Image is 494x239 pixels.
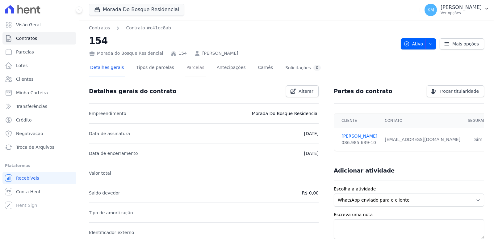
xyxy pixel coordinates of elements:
[89,189,120,197] p: Saldo devedor
[5,162,74,169] div: Plataformas
[252,110,319,117] p: Morada Do Bosque Residencial
[185,60,206,76] a: Parcelas
[89,25,110,31] a: Contratos
[304,150,319,157] p: [DATE]
[16,90,48,96] span: Minha Carteira
[89,25,171,31] nav: Breadcrumb
[286,85,319,97] a: Alterar
[334,113,381,128] th: Cliente
[16,130,43,137] span: Negativação
[216,60,247,76] a: Antecipações
[420,1,494,19] button: KM [PERSON_NAME] Ver opções
[304,130,319,137] p: [DATE]
[2,186,76,198] a: Conta Hent
[334,211,484,218] label: Escreva uma nota
[89,60,125,76] a: Detalhes gerais
[299,88,313,94] span: Alterar
[439,88,479,94] span: Trocar titularidade
[126,25,171,31] a: Contrato #c41ec8ab
[135,60,175,76] a: Tipos de parcelas
[284,60,322,76] a: Solicitações0
[464,113,492,128] th: Segurado
[2,73,76,85] a: Clientes
[2,32,76,45] a: Contratos
[89,4,184,15] button: Morada Do Bosque Residencial
[334,186,484,192] label: Escolha a atividade
[89,130,130,137] p: Data de assinatura
[16,117,32,123] span: Crédito
[313,65,321,71] div: 0
[2,172,76,184] a: Recebíveis
[16,35,37,41] span: Contratos
[89,209,133,216] p: Tipo de amortização
[302,189,319,197] p: R$ 0,00
[178,50,187,57] a: 154
[381,113,464,128] th: Contato
[16,189,40,195] span: Conta Hent
[16,175,39,181] span: Recebíveis
[452,41,479,47] span: Mais opções
[16,22,41,28] span: Visão Geral
[2,127,76,140] a: Negativação
[2,100,76,113] a: Transferências
[2,46,76,58] a: Parcelas
[2,141,76,153] a: Troca de Arquivos
[202,50,238,57] a: [PERSON_NAME]
[404,38,423,49] span: Ativo
[16,76,33,82] span: Clientes
[16,103,47,109] span: Transferências
[89,169,111,177] p: Valor total
[441,4,482,11] p: [PERSON_NAME]
[341,133,377,139] a: [PERSON_NAME]
[89,150,138,157] p: Data de encerramento
[89,34,396,48] h2: 154
[16,62,28,69] span: Lotes
[16,49,34,55] span: Parcelas
[341,139,377,146] div: 086.985.639-10
[16,144,54,150] span: Troca de Arquivos
[2,114,76,126] a: Crédito
[464,128,492,151] td: Sim
[440,38,484,49] a: Mais opções
[401,38,436,49] button: Ativo
[427,8,434,12] span: KM
[2,59,76,72] a: Lotes
[334,87,392,95] h3: Partes do contrato
[257,60,274,76] a: Carnês
[89,25,396,31] nav: Breadcrumb
[89,87,176,95] h3: Detalhes gerais do contrato
[89,50,163,57] div: Morada do Bosque Residencial
[2,19,76,31] a: Visão Geral
[385,136,460,143] div: [EMAIL_ADDRESS][DOMAIN_NAME]
[2,87,76,99] a: Minha Carteira
[89,110,126,117] p: Empreendimento
[334,167,395,174] h3: Adicionar atividade
[441,11,482,15] p: Ver opções
[427,85,484,97] a: Trocar titularidade
[89,229,134,236] p: Identificador externo
[285,65,321,71] div: Solicitações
